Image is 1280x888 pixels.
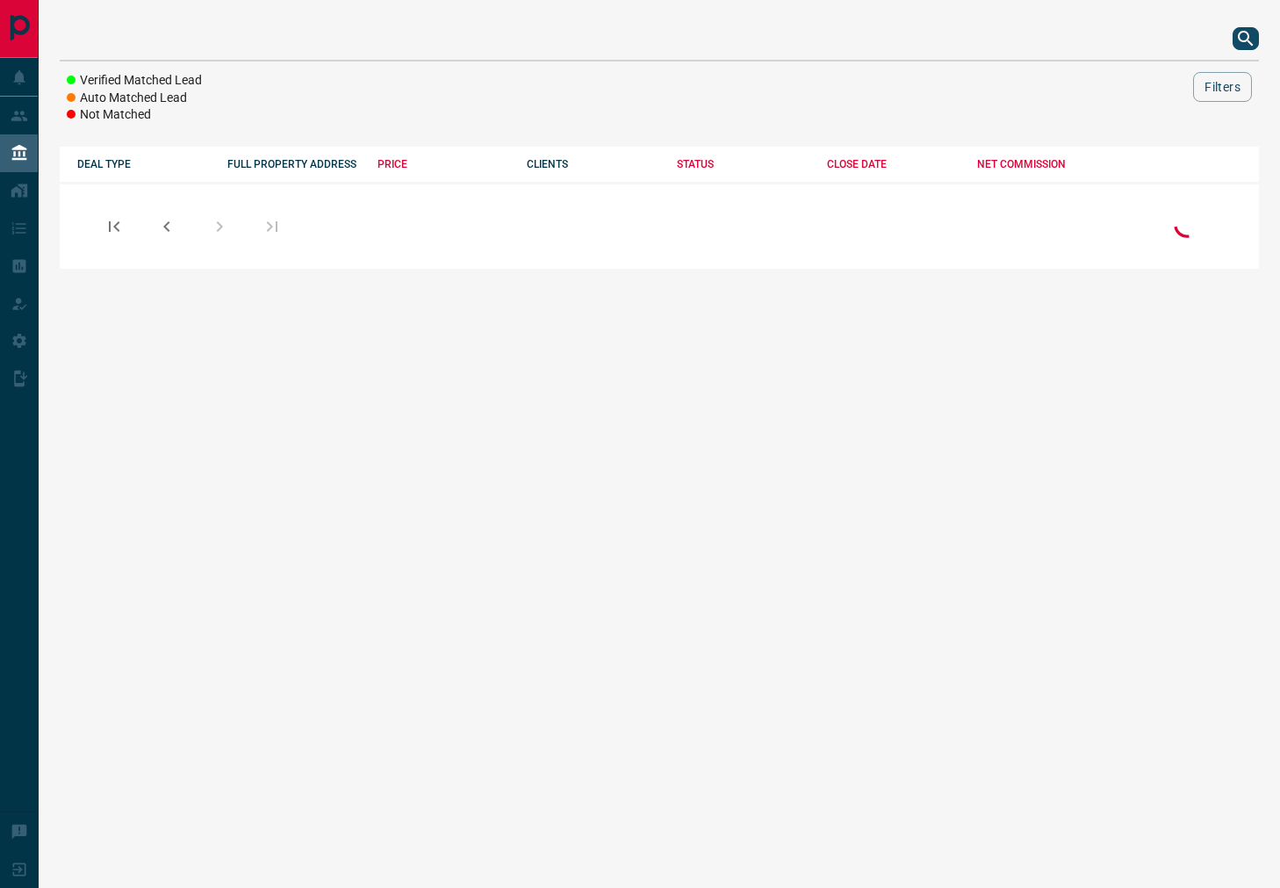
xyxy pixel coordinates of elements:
li: Verified Matched Lead [67,72,202,90]
button: Filters [1193,72,1252,102]
button: search button [1233,27,1259,50]
li: Auto Matched Lead [67,90,202,107]
div: FULL PROPERTY ADDRESS [227,158,360,170]
div: PRICE [378,158,510,170]
div: NET COMMISSION [977,158,1110,170]
div: CLOSE DATE [827,158,960,170]
div: DEAL TYPE [77,158,210,170]
div: Loading [1169,207,1204,245]
div: CLIENTS [527,158,659,170]
li: Not Matched [67,106,202,124]
div: STATUS [677,158,809,170]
